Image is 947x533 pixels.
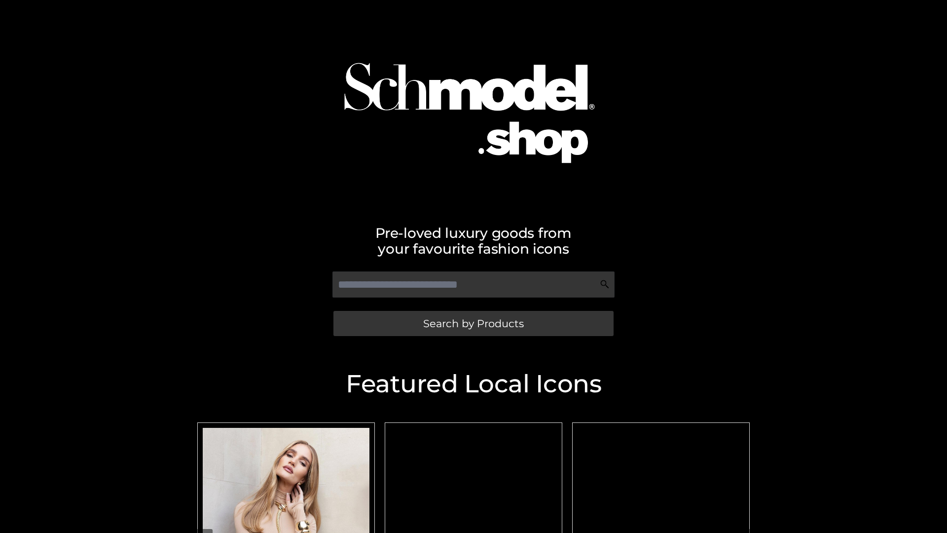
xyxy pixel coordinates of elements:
h2: Featured Local Icons​ [192,372,755,396]
span: Search by Products [423,318,524,329]
img: Search Icon [600,279,610,289]
h2: Pre-loved luxury goods from your favourite fashion icons [192,225,755,257]
a: Search by Products [333,311,614,336]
